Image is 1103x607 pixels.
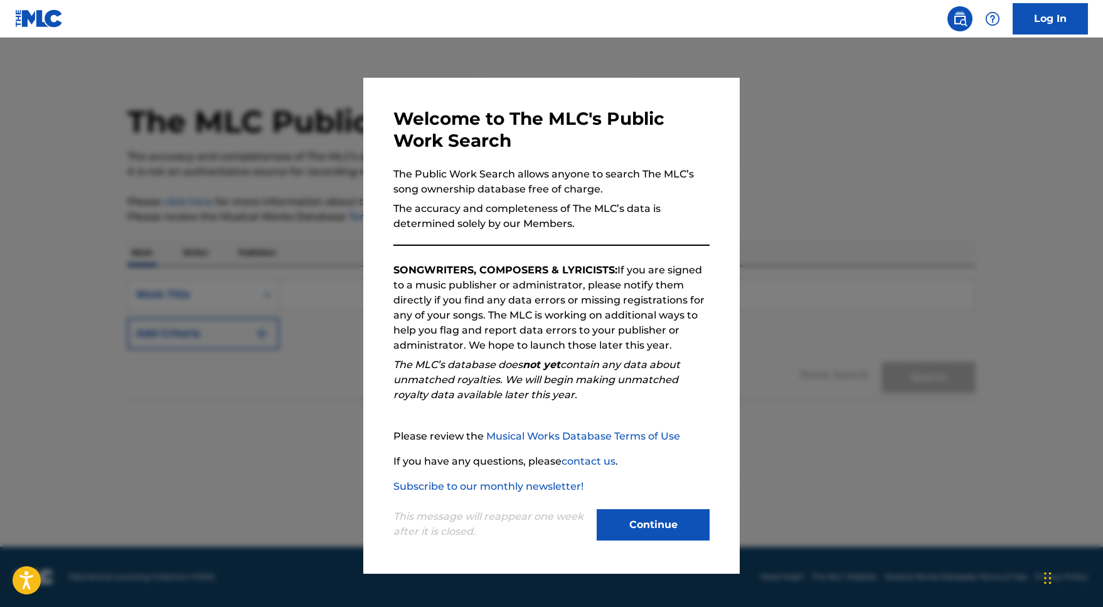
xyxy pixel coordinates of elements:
[486,430,680,442] a: Musical Works Database Terms of Use
[952,11,967,26] img: search
[393,201,710,231] p: The accuracy and completeness of The MLC’s data is determined solely by our Members.
[985,11,1000,26] img: help
[393,480,583,492] a: Subscribe to our monthly newsletter!
[393,429,710,444] p: Please review the
[393,264,617,276] strong: SONGWRITERS, COMPOSERS & LYRICISTS:
[393,359,680,401] em: The MLC’s database does contain any data about unmatched royalties. We will begin making unmatche...
[1013,3,1088,34] a: Log In
[597,509,710,541] button: Continue
[393,167,710,197] p: The Public Work Search allows anyone to search The MLC’s song ownership database free of charge.
[393,263,710,353] p: If you are signed to a music publisher or administrator, please notify them directly if you find ...
[393,509,589,539] p: This message will reappear one week after it is closed.
[562,455,615,467] a: contact us
[1044,559,1052,597] div: Drag
[393,108,710,152] h3: Welcome to The MLC's Public Work Search
[393,454,710,469] p: If you have any questions, please .
[15,9,63,28] img: MLC Logo
[947,6,972,31] a: Public Search
[523,359,560,371] strong: not yet
[1040,547,1103,607] iframe: Chat Widget
[980,6,1005,31] div: Help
